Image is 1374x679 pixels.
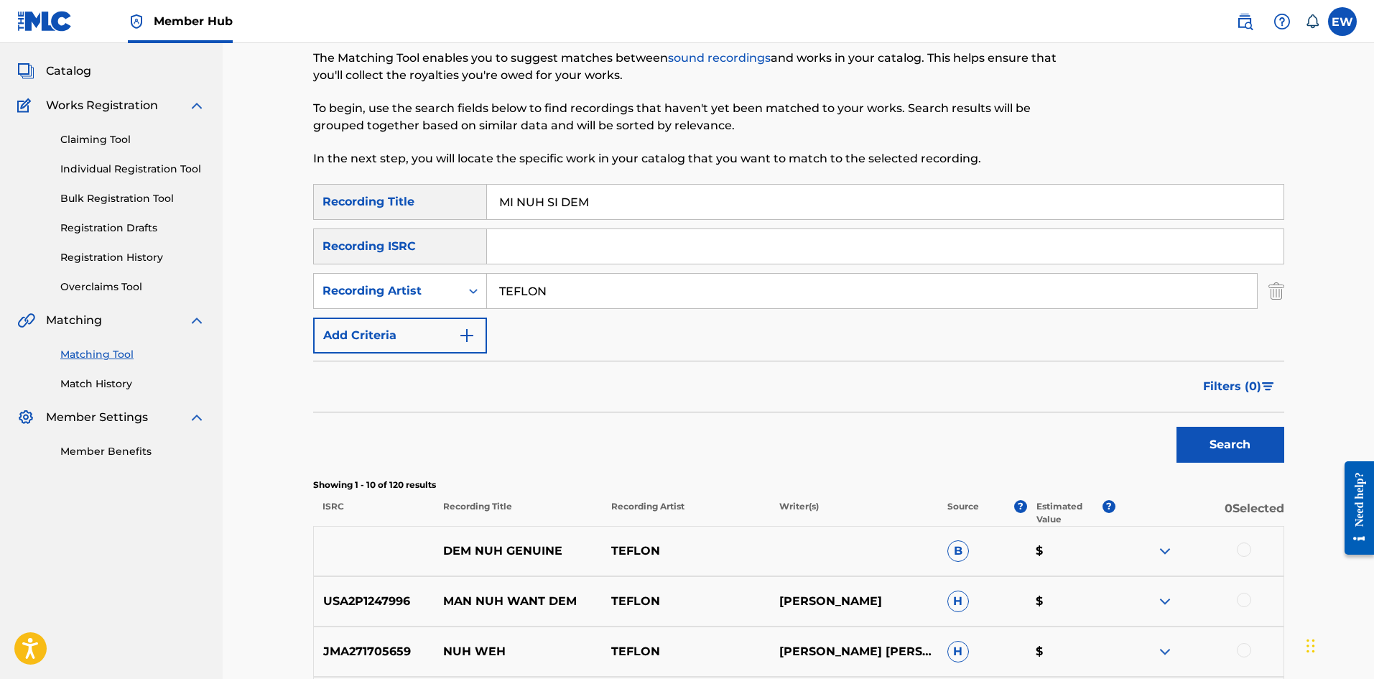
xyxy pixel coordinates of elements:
[458,327,475,344] img: 9d2ae6d4665cec9f34b9.svg
[1103,500,1115,513] span: ?
[1026,643,1115,660] p: $
[17,28,104,45] a: SummarySummary
[313,100,1061,134] p: To begin, use the search fields below to find recordings that haven't yet been matched to your wo...
[1305,14,1319,29] div: Notifications
[1115,500,1284,526] p: 0 Selected
[1302,610,1374,679] iframe: Chat Widget
[60,250,205,265] a: Registration History
[17,312,35,329] img: Matching
[433,500,601,526] p: Recording Title
[17,11,73,32] img: MLC Logo
[60,347,205,362] a: Matching Tool
[17,63,91,80] a: CatalogCatalog
[17,97,36,114] img: Works Registration
[1236,13,1253,30] img: search
[770,643,938,660] p: [PERSON_NAME] [PERSON_NAME] UNKNOWN WRITER
[17,63,34,80] img: Catalog
[602,593,770,610] p: TEFLON
[1194,369,1284,405] button: Filters (0)
[434,542,602,560] p: DEM NUH GENUINE
[313,479,1284,491] p: Showing 1 - 10 of 120 results
[46,409,148,426] span: Member Settings
[1156,542,1174,560] img: expand
[314,593,435,610] p: USA2P1247996
[1268,273,1284,309] img: Delete Criterion
[602,500,770,526] p: Recording Artist
[60,221,205,236] a: Registration Drafts
[188,97,205,114] img: expand
[60,162,205,177] a: Individual Registration Tool
[188,409,205,426] img: expand
[1262,382,1274,391] img: filter
[60,444,205,459] a: Member Benefits
[1176,427,1284,463] button: Search
[1273,13,1291,30] img: help
[60,132,205,147] a: Claiming Tool
[1334,451,1374,566] iframe: Resource Center
[1230,7,1259,36] a: Public Search
[1014,500,1027,513] span: ?
[668,51,771,65] a: sound recordings
[947,641,969,662] span: H
[46,63,91,80] span: Catalog
[60,280,205,295] a: Overclaims Tool
[1026,542,1115,560] p: $
[770,593,938,610] p: [PERSON_NAME]
[1268,7,1296,36] div: Help
[947,500,979,526] p: Source
[434,593,602,610] p: MAN NUH WANT DEM
[154,13,233,29] span: Member Hub
[434,643,602,660] p: NUH WEH
[1306,624,1315,668] div: Drag
[1156,593,1174,610] img: expand
[314,643,435,660] p: JMA271705659
[1026,593,1115,610] p: $
[188,312,205,329] img: expand
[1328,7,1357,36] div: User Menu
[1156,643,1174,660] img: expand
[313,318,487,354] button: Add Criteria
[1203,378,1261,395] span: Filters ( 0 )
[947,540,969,562] span: B
[313,500,434,526] p: ISRC
[313,150,1061,167] p: In the next step, you will locate the specific work in your catalog that you want to match to the...
[46,97,158,114] span: Works Registration
[602,643,770,660] p: TEFLON
[947,591,969,612] span: H
[46,312,102,329] span: Matching
[322,282,452,300] div: Recording Artist
[128,13,145,30] img: Top Rightsholder
[602,542,770,560] p: TEFLON
[1036,500,1103,526] p: Estimated Value
[313,184,1284,470] form: Search Form
[60,191,205,206] a: Bulk Registration Tool
[60,377,205,392] a: Match History
[17,409,34,426] img: Member Settings
[313,50,1061,84] p: The Matching Tool enables you to suggest matches between and works in your catalog. This helps en...
[770,500,938,526] p: Writer(s)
